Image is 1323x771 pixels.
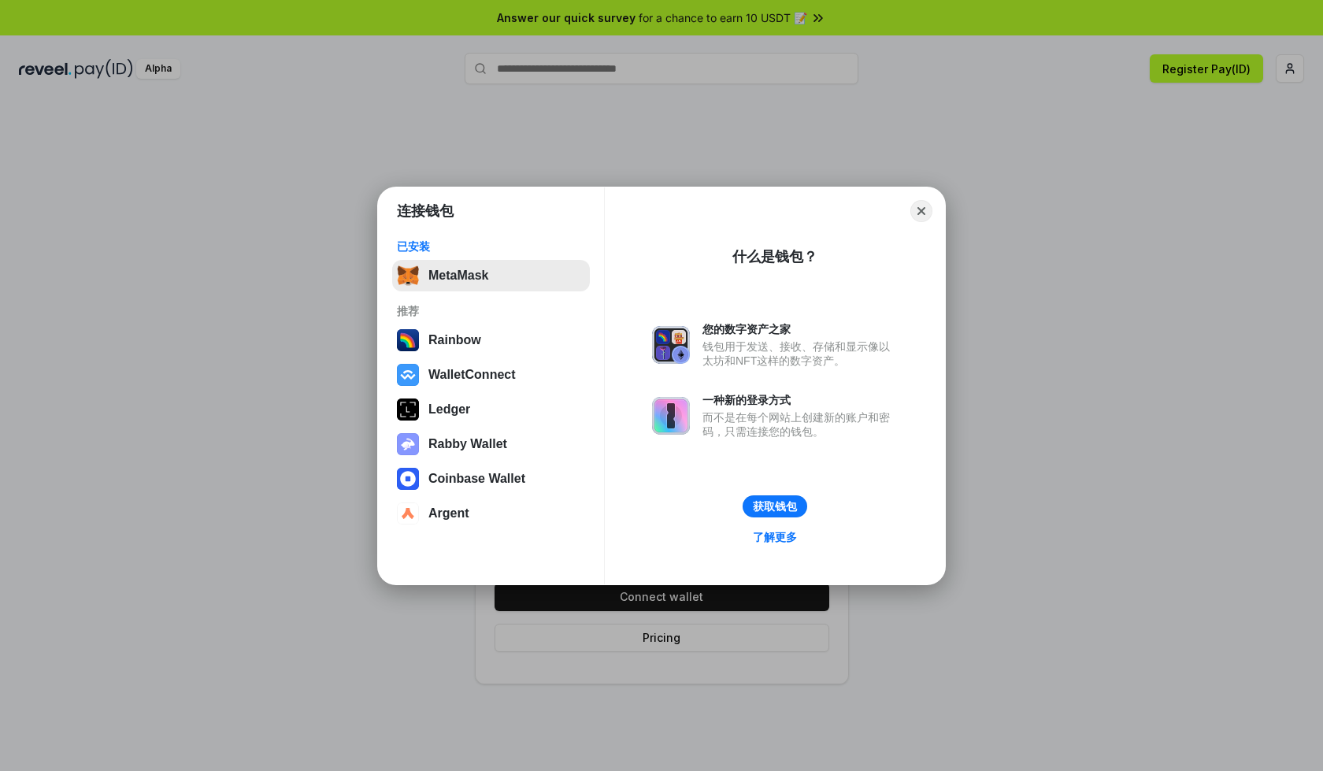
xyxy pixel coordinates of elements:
[428,269,488,283] div: MetaMask
[392,324,590,356] button: Rainbow
[652,326,690,364] img: svg+xml,%3Csvg%20xmlns%3D%22http%3A%2F%2Fwww.w3.org%2F2000%2Fsvg%22%20fill%3D%22none%22%20viewBox...
[392,463,590,495] button: Coinbase Wallet
[428,333,481,347] div: Rainbow
[910,200,932,222] button: Close
[743,527,806,547] a: 了解更多
[397,433,419,455] img: svg+xml,%3Csvg%20xmlns%3D%22http%3A%2F%2Fwww.w3.org%2F2000%2Fsvg%22%20fill%3D%22none%22%20viewBox...
[392,428,590,460] button: Rabby Wallet
[397,398,419,421] img: svg+xml,%3Csvg%20xmlns%3D%22http%3A%2F%2Fwww.w3.org%2F2000%2Fsvg%22%20width%3D%2228%22%20height%3...
[702,410,898,439] div: 而不是在每个网站上创建新的账户和密码，只需连接您的钱包。
[702,339,898,368] div: 钱包用于发送、接收、存储和显示像以太坊和NFT这样的数字资产。
[702,322,898,336] div: 您的数字资产之家
[652,397,690,435] img: svg+xml,%3Csvg%20xmlns%3D%22http%3A%2F%2Fwww.w3.org%2F2000%2Fsvg%22%20fill%3D%22none%22%20viewBox...
[428,472,525,486] div: Coinbase Wallet
[753,530,797,544] div: 了解更多
[428,506,469,521] div: Argent
[743,495,807,517] button: 获取钱包
[428,437,507,451] div: Rabby Wallet
[392,260,590,291] button: MetaMask
[397,329,419,351] img: svg+xml,%3Csvg%20width%3D%22120%22%20height%3D%22120%22%20viewBox%3D%220%200%20120%20120%22%20fil...
[753,499,797,513] div: 获取钱包
[428,402,470,417] div: Ledger
[392,498,590,529] button: Argent
[397,502,419,525] img: svg+xml,%3Csvg%20width%3D%2228%22%20height%3D%2228%22%20viewBox%3D%220%200%2028%2028%22%20fill%3D...
[702,393,898,407] div: 一种新的登录方式
[397,202,454,221] h1: 连接钱包
[397,364,419,386] img: svg+xml,%3Csvg%20width%3D%2228%22%20height%3D%2228%22%20viewBox%3D%220%200%2028%2028%22%20fill%3D...
[392,359,590,391] button: WalletConnect
[397,265,419,287] img: svg+xml,%3Csvg%20fill%3D%22none%22%20height%3D%2233%22%20viewBox%3D%220%200%2035%2033%22%20width%...
[397,468,419,490] img: svg+xml,%3Csvg%20width%3D%2228%22%20height%3D%2228%22%20viewBox%3D%220%200%2028%2028%22%20fill%3D...
[428,368,516,382] div: WalletConnect
[397,239,585,254] div: 已安装
[397,304,585,318] div: 推荐
[732,247,817,266] div: 什么是钱包？
[392,394,590,425] button: Ledger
